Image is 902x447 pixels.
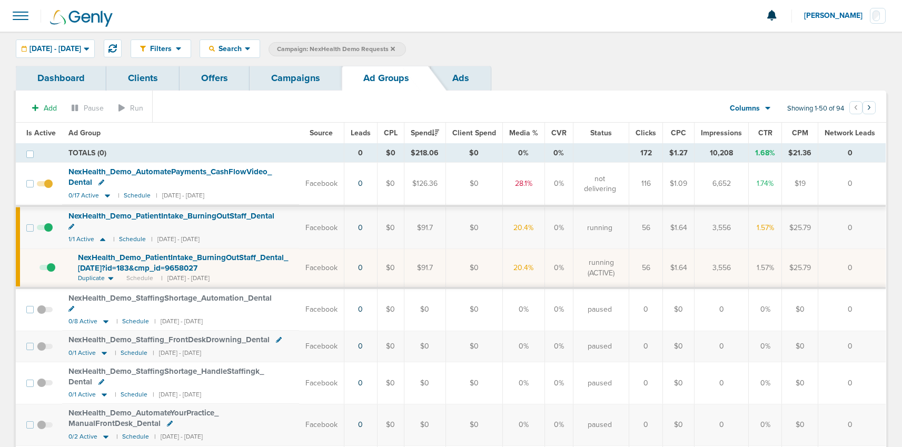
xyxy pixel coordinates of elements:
span: NexHealth_ Demo_ Staffing_ FrontDeskDrowning_ Dental [68,335,270,344]
span: Filters [146,44,176,53]
td: 0 [695,288,749,331]
span: 0/1 Active [68,349,96,357]
small: Schedule [124,192,151,200]
td: 0 [629,404,663,445]
td: $0 [377,288,404,331]
small: | [DATE] - [DATE] [161,274,210,283]
td: 1.57% [749,249,782,287]
td: 0 [818,163,886,206]
small: | [113,235,114,243]
td: 0 [629,288,663,331]
td: 0 [818,331,886,362]
td: $25.79 [782,206,818,249]
span: paused [588,341,612,352]
td: $0 [377,362,404,404]
td: 0% [544,362,573,404]
span: paused [588,378,612,389]
td: Facebook [299,331,344,362]
a: Dashboard [16,66,106,91]
span: Client Spend [452,128,496,137]
td: $1.64 [663,249,695,287]
button: Go to next page [863,101,876,114]
span: Columns [730,103,760,114]
td: 0 [818,362,886,404]
span: Leads [351,128,371,137]
td: 0% [502,404,544,445]
td: 0% [502,288,544,331]
small: | [DATE] - [DATE] [151,235,200,243]
span: NexHealth_ Demo_ PatientIntake_ BurningOutStaff_ Dental [68,211,274,221]
button: Add [26,101,63,116]
span: Media % [509,128,538,137]
td: 56 [629,249,663,287]
td: 0% [544,404,573,445]
td: 0 [629,362,663,404]
a: 0 [358,420,363,429]
td: 0 [695,404,749,445]
td: 0 [344,144,377,163]
a: 0 [358,305,363,314]
small: | [DATE] - [DATE] [154,433,203,441]
td: $0 [377,249,404,287]
td: Facebook [299,362,344,404]
td: $1.64 [663,206,695,249]
td: 3,556 [695,206,749,249]
td: $0 [663,362,695,404]
td: $0 [377,144,404,163]
td: $126.36 [404,163,445,206]
td: $0 [663,288,695,331]
td: $0 [377,163,404,206]
a: 0 [358,379,363,388]
td: 0% [749,331,782,362]
span: Search [215,44,245,53]
td: $0 [782,288,818,331]
a: Clients [106,66,180,91]
td: Facebook [299,404,344,445]
small: | [118,192,118,200]
span: CPL [384,128,398,137]
span: Add [44,104,57,113]
small: | [DATE] - [DATE] [156,192,204,200]
span: CVR [551,128,567,137]
span: 0/17 Active [68,192,99,200]
td: 0% [544,331,573,362]
td: $218.06 [404,144,445,163]
td: 1.68% [749,144,782,163]
td: 0% [749,288,782,331]
a: Ad Groups [342,66,431,91]
span: CPC [671,128,686,137]
small: Schedule [121,349,147,357]
td: 6,652 [695,163,749,206]
td: $0 [445,404,502,445]
td: 0% [544,144,573,163]
small: Schedule [119,235,146,243]
td: 0% [544,206,573,249]
td: $0 [404,404,445,445]
td: TOTALS (0) [62,144,344,163]
small: | [116,317,117,325]
span: 0/2 Active [68,433,97,441]
td: 20.4% [502,249,544,287]
td: $0 [782,362,818,404]
td: 28.1% [502,163,544,206]
ul: Pagination [849,103,876,115]
small: Schedule [121,391,147,399]
span: CPM [792,128,808,137]
td: $0 [445,206,502,249]
td: 0 [818,249,886,287]
small: | [116,433,117,441]
td: $0 [663,331,695,362]
span: Campaign: NexHealth Demo Requests [277,45,395,54]
td: $0 [445,362,502,404]
td: 0% [502,331,544,362]
td: $0 [445,288,502,331]
td: 0 [629,331,663,362]
span: [PERSON_NAME] [804,12,870,19]
span: 1/1 Active [68,235,94,243]
td: 0% [749,362,782,404]
span: Network Leads [825,128,875,137]
td: $0 [782,404,818,445]
td: 0 [695,331,749,362]
span: Clicks [636,128,656,137]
